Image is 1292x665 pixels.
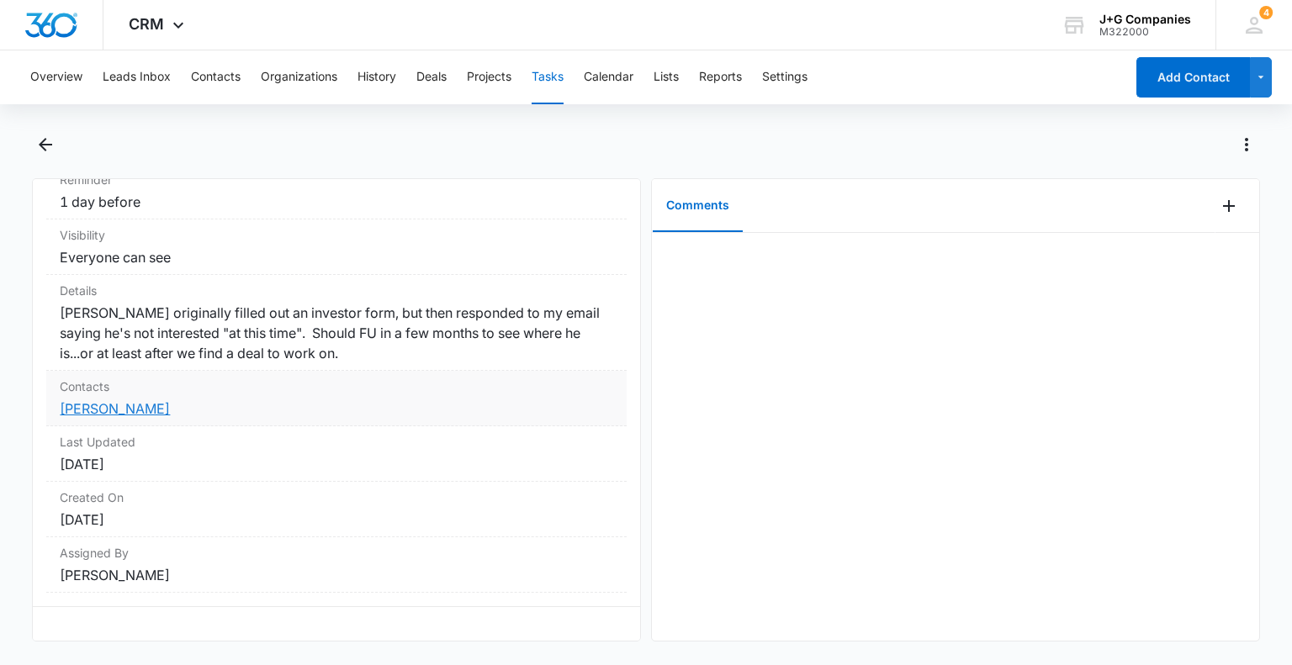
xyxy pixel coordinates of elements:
button: Back [32,131,58,158]
button: Deals [416,50,447,104]
dd: [DATE] [60,454,613,474]
dd: Everyone can see [60,247,613,267]
span: 4 [1259,6,1273,19]
button: Lists [654,50,679,104]
dt: Visibility [60,226,613,244]
button: Projects [467,50,511,104]
div: Details[PERSON_NAME] originally filled out an investor form, but then responded to my email sayin... [46,275,627,371]
dt: Last Updated [60,433,613,451]
div: Created On[DATE] [46,482,627,537]
dd: [PERSON_NAME] [60,565,613,585]
dt: Created On [60,488,613,506]
dd: [DATE] [60,509,613,530]
div: account name [1099,13,1191,26]
button: Reports [699,50,742,104]
button: Contacts [191,50,241,104]
div: notifications count [1259,6,1273,19]
dt: Assigned By [60,544,613,562]
button: Add Comment [1215,193,1242,219]
button: Organizations [261,50,337,104]
button: Calendar [584,50,633,104]
button: Overview [30,50,82,104]
dt: Contacts [60,377,613,395]
span: CRM [129,15,164,33]
div: Reminder1 day before [46,164,627,219]
div: Assigned By[PERSON_NAME] [46,537,627,593]
button: Leads Inbox [103,50,171,104]
dd: [PERSON_NAME] originally filled out an investor form, but then responded to my email saying he's ... [60,303,613,363]
a: [PERSON_NAME] [60,400,170,417]
dt: Reminder [60,171,613,188]
button: Actions [1233,131,1260,158]
button: History [357,50,396,104]
dt: Details [60,282,613,299]
div: Contacts[PERSON_NAME] [46,371,627,426]
div: account id [1099,26,1191,38]
button: Settings [762,50,807,104]
button: Comments [653,180,743,232]
div: Last Updated[DATE] [46,426,627,482]
dd: 1 day before [60,192,613,212]
button: Tasks [532,50,564,104]
button: Add Contact [1136,57,1250,98]
div: VisibilityEveryone can see [46,219,627,275]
